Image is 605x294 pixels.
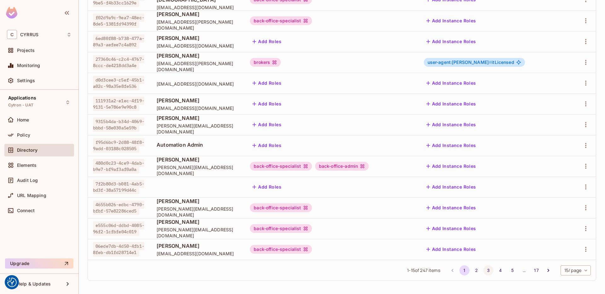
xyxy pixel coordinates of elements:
[459,265,470,275] button: page 1
[93,138,144,153] span: f95d6bc9-2d88-48f8-9add-03188c028505
[250,16,312,25] div: back-office-specialist
[424,140,479,150] button: Add Instance Roles
[157,141,240,148] span: Automation Admin
[157,60,240,72] span: [EMAIL_ADDRESS][PERSON_NAME][DOMAIN_NAME]
[6,7,17,19] img: SReyMgAAAABJRU5ErkJggg==
[483,265,493,275] button: Go to page 3
[428,60,514,65] span: itLicensed
[424,37,479,47] button: Add Instance Roles
[157,115,240,122] span: [PERSON_NAME]
[250,37,284,47] button: Add Roles
[157,105,240,111] span: [EMAIL_ADDRESS][DOMAIN_NAME]
[250,224,312,233] div: back-office-specialist
[157,19,240,31] span: [EMAIL_ADDRESS][PERSON_NAME][DOMAIN_NAME]
[447,265,554,275] nav: pagination navigation
[315,162,369,171] div: back-office-admin
[471,265,481,275] button: Go to page 2
[561,265,591,275] div: 15 / page
[407,267,440,274] span: 1 - 15 of 247 items
[424,223,479,234] button: Add Instance Roles
[157,97,240,104] span: [PERSON_NAME]
[424,120,479,130] button: Add Instance Roles
[250,120,284,130] button: Add Roles
[519,267,529,274] div: …
[157,35,240,42] span: [PERSON_NAME]
[250,203,312,212] div: back-office-specialist
[17,148,37,153] span: Directory
[20,32,38,37] span: Workspace: CYRRUS
[157,218,240,225] span: [PERSON_NAME]
[250,162,312,171] div: back-office-specialist
[93,242,144,257] span: 06ede7db-4d50-4fb1-8feb-db1fd28714e1
[428,59,492,65] span: user-agent:[PERSON_NAME]
[17,48,35,53] span: Projects
[495,265,505,275] button: Go to page 4
[250,140,284,150] button: Add Roles
[17,163,37,168] span: Elements
[489,59,492,65] span: #
[93,34,144,49] span: 6ed80f88-b738-477a-89a3-aefee7c4a892
[157,43,240,49] span: [EMAIL_ADDRESS][DOMAIN_NAME]
[157,227,240,239] span: [PERSON_NAME][EMAIL_ADDRESS][DOMAIN_NAME]
[157,198,240,205] span: [PERSON_NAME]
[93,180,144,194] span: 7f2b80d3-b081-4ab5-bd3f-38a57199d44c
[157,251,240,257] span: [EMAIL_ADDRESS][DOMAIN_NAME]
[250,58,281,67] div: brokers
[157,11,240,18] span: [PERSON_NAME]
[17,178,38,183] span: Audit Log
[17,208,35,213] span: Connect
[157,123,240,135] span: [PERSON_NAME][EMAIL_ADDRESS][DOMAIN_NAME]
[424,161,479,171] button: Add Instance Roles
[424,244,479,254] button: Add Instance Roles
[7,278,17,287] img: Revisit consent button
[5,258,73,269] button: Upgrade
[531,265,541,275] button: Go to page 17
[424,182,479,192] button: Add Instance Roles
[93,201,144,215] span: 4655b026-edbc-4790-bfbf-57e82286ced5
[157,81,240,87] span: [EMAIL_ADDRESS][DOMAIN_NAME]
[17,63,40,68] span: Monitoring
[424,78,479,88] button: Add Instance Roles
[93,76,144,90] span: d0d3cee3-c5ef-45b1-a02c-98a35e8fe536
[424,16,479,26] button: Add Instance Roles
[250,182,284,192] button: Add Roles
[93,55,144,70] span: 27360c46-c2c4-4767-8ccc-de4218dd3a4e
[17,133,30,138] span: Policy
[543,265,553,275] button: Go to next page
[250,245,312,254] div: back-office-specialist
[17,281,51,286] span: Help & Updates
[17,193,46,198] span: URL Mapping
[250,78,284,88] button: Add Roles
[93,14,144,28] span: f02d9a9c-9ea7-48ec-8de5-1381fd94390f
[507,265,517,275] button: Go to page 5
[7,278,17,287] button: Consent Preferences
[93,159,144,173] span: 480d0c23-4ce9-4dab-b9e7-bf9af3af0a0a
[17,117,29,122] span: Home
[157,242,240,249] span: [PERSON_NAME]
[8,95,36,100] span: Applications
[157,52,240,59] span: [PERSON_NAME]
[93,221,144,236] span: e555c06d-ddbd-4085-96f2-1cfbfe04c019
[250,99,284,109] button: Add Roles
[157,206,240,218] span: [PERSON_NAME][EMAIL_ADDRESS][DOMAIN_NAME]
[17,78,35,83] span: Settings
[157,4,240,10] span: [EMAIL_ADDRESS][DOMAIN_NAME]
[7,30,17,39] span: C
[157,156,240,163] span: [PERSON_NAME]
[157,164,240,176] span: [PERSON_NAME][EMAIL_ADDRESS][DOMAIN_NAME]
[424,99,479,109] button: Add Instance Roles
[8,103,33,108] span: Cytron - UAT
[93,117,144,132] span: 9315b4da-b34d-4069-bbbd-58e030a5e59b
[424,203,479,213] button: Add Instance Roles
[93,97,144,111] span: 111931a2-e1ec-4f19-9131-5e786e9e90c8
